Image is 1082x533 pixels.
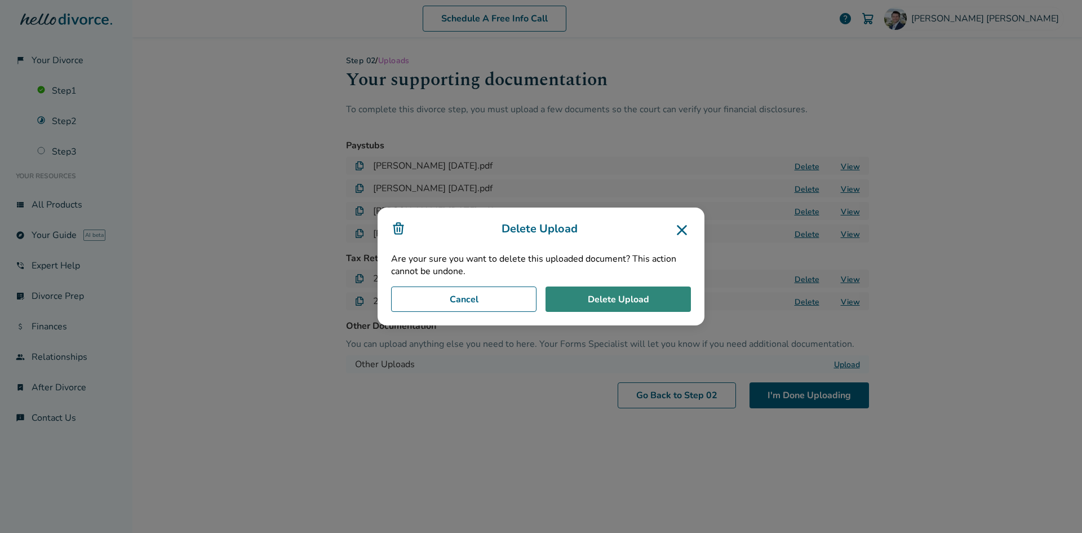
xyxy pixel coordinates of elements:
[391,221,406,236] img: icon
[546,287,691,312] button: Delete Upload
[391,253,691,277] p: Are your sure you want to delete this uploaded document? This action cannot be undone.
[1026,479,1082,533] iframe: Chat Widget
[391,287,536,312] button: Cancel
[391,221,691,239] h3: Delete Upload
